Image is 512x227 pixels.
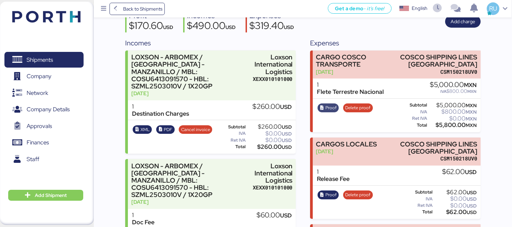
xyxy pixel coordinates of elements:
[318,103,339,112] button: Proof
[345,104,370,112] span: Delete proof
[325,104,337,112] span: Proof
[109,3,165,15] a: Back to Shipments
[467,196,477,202] span: USD
[403,103,427,108] div: Subtotal
[247,138,292,143] div: $0.00
[403,110,427,114] div: IVA
[257,212,292,219] div: $60.00
[403,116,427,121] div: Ret IVA
[310,38,481,48] div: Expenses
[247,131,292,136] div: $0.00
[467,209,477,215] span: USD
[27,55,53,65] span: Shipments
[429,116,477,121] div: $0.00
[429,103,477,108] div: $5,000.00
[412,5,427,12] div: English
[430,81,477,89] div: $5,000.00
[440,89,447,94] span: IVA
[466,102,477,109] span: MXN
[403,210,433,214] div: Total
[284,24,294,30] span: USD
[218,131,246,136] div: IVA
[316,141,377,148] div: CARGOS LOCALES
[247,144,292,150] div: $260.00
[8,190,83,201] button: Add Shipment
[27,104,70,114] span: Company Details
[466,116,477,122] span: MXN
[123,5,162,13] span: Back to Shipments
[442,168,477,176] div: $62.00
[253,75,293,83] div: XEXX010101000
[434,190,477,195] div: $62.00
[466,122,477,128] span: MXN
[4,102,84,117] a: Company Details
[317,175,350,183] div: Release Fee
[4,52,84,68] a: Shipments
[434,210,477,215] div: $62.00
[225,24,236,30] span: USD
[429,109,477,114] div: $800.00
[131,198,249,205] div: [DATE]
[132,110,189,117] div: Destination Charges
[317,168,350,175] div: 1
[403,190,433,195] div: Subtotal
[4,69,84,84] a: Company
[218,125,246,129] div: Subtotal
[282,124,292,130] span: USD
[466,109,477,115] span: MXN
[280,103,292,111] span: USD
[430,89,477,94] div: $800.00
[403,197,433,201] div: IVA
[282,137,292,143] span: USD
[253,184,293,191] div: XEXX010101000
[141,126,150,133] span: XML
[381,141,478,155] div: COSCO SHIPPING LINES [GEOGRAPHIC_DATA]
[35,191,67,199] span: Add Shipment
[247,124,292,129] div: $260.00
[249,21,294,32] div: $319.40
[403,203,433,208] div: Ret IVA
[218,144,246,149] div: Total
[4,151,84,167] a: Staff
[164,126,172,133] span: PDF
[467,203,477,209] span: USD
[316,54,378,68] div: CARGO COSCO TRANSPORTE
[465,168,477,176] span: USD
[125,38,296,48] div: Incomes
[403,123,427,128] div: Total
[4,118,84,134] a: Approvals
[98,3,109,15] button: Menu
[451,17,475,26] span: Add charge
[4,135,84,151] a: Finances
[434,203,477,208] div: $0.00
[218,138,246,143] div: Ret IVA
[282,144,292,150] span: USD
[464,81,477,89] span: MXN
[27,154,39,164] span: Staff
[317,88,384,96] div: Flete Terrestre Nacional
[132,103,189,110] div: 1
[252,103,292,111] div: $260.00
[253,162,293,184] div: Loxson International Logistics
[445,15,481,28] button: Add charge
[156,125,175,134] button: PDF
[27,71,52,81] span: Company
[131,162,249,199] div: LOXSON - ARBOMEX / [GEOGRAPHIC_DATA] - MANZANILLO / MBL: COSU6413091570 - HBL: SZML2503010V / 1X20GP
[318,190,339,199] button: Proof
[133,125,152,134] button: XML
[280,212,292,219] span: USD
[132,219,155,226] div: Doc Fee
[317,81,384,88] div: 1
[467,89,477,94] span: MXN
[343,190,373,199] button: Delete proof
[429,123,477,128] div: $5,800.00
[132,212,155,219] div: 1
[325,191,337,199] span: Proof
[345,191,370,199] span: Delete proof
[131,54,249,90] div: LOXSON - ARBOMEX / [GEOGRAPHIC_DATA] - MANZANILLO / MBL: COSU6413091570 - HBL: SZML2503010V / 1X20GP
[179,125,212,134] button: Cancel invoice
[27,121,52,131] span: Approvals
[381,155,478,162] div: CSM150218UV0
[253,54,293,75] div: Loxson International Logistics
[316,148,377,155] div: [DATE]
